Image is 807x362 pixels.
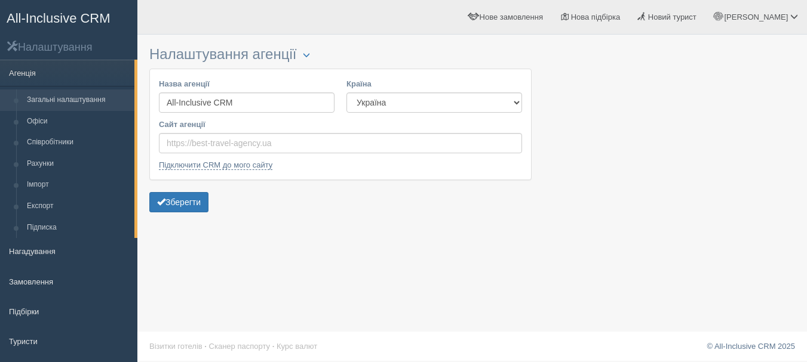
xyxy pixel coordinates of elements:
[22,132,134,153] a: Співробітники
[159,119,522,130] label: Сайт агенції
[346,78,522,89] label: Країна
[707,342,795,351] a: © All-Inclusive CRM 2025
[159,160,272,170] a: Підключити CRM до мого сайту
[571,13,621,21] span: Нова підбірка
[159,78,335,89] label: Назва агенції
[22,196,134,217] a: Експорт
[149,47,532,63] h3: Налаштування агенції
[149,342,202,351] a: Візитки готелів
[22,217,134,239] a: Підписка
[1,1,137,33] a: All-Inclusive CRM
[480,13,543,21] span: Нове замовлення
[149,192,208,212] button: Зберегти
[272,342,275,351] span: ·
[22,89,134,111] a: Загальні налаштування
[724,13,788,21] span: [PERSON_NAME]
[22,153,134,175] a: Рахунки
[159,133,522,153] input: https://best-travel-agency.ua
[209,342,270,351] a: Сканер паспорту
[204,342,207,351] span: ·
[648,13,696,21] span: Новий турист
[22,111,134,132] a: Офіси
[7,11,111,26] span: All-Inclusive CRM
[22,174,134,196] a: Імпорт
[277,342,317,351] a: Курс валют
